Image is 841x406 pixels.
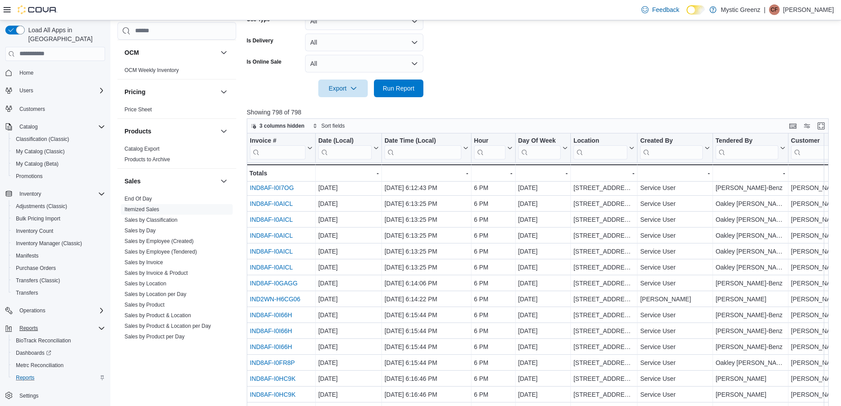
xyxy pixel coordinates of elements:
a: End Of Day [124,196,152,202]
a: Customers [16,104,49,114]
p: Showing 798 of 798 [247,108,835,117]
div: [STREET_ADDRESS] [573,198,634,209]
button: Promotions [9,170,109,182]
div: Date (Local) [318,137,372,145]
img: Cova [18,5,57,14]
div: [PERSON_NAME] [640,294,710,304]
button: OCM [124,48,217,57]
button: Export [318,80,368,97]
div: Location [573,137,627,159]
a: Sales by Product per Day [124,334,185,340]
div: [STREET_ADDRESS] [573,326,634,336]
div: [STREET_ADDRESS] [573,310,634,320]
div: [DATE] [318,198,379,209]
button: Sort fields [309,121,348,131]
button: Hour [474,137,512,159]
button: Bulk Pricing Import [9,212,109,225]
a: IND8AF-I0I7OG [250,184,294,191]
span: Inventory Manager (Classic) [16,240,82,247]
a: OCM Weekly Inventory [124,67,179,73]
div: [PERSON_NAME]-Benz [716,278,785,288]
span: Purchase Orders [12,263,105,273]
span: Load All Apps in [GEOGRAPHIC_DATA] [25,26,105,43]
div: [STREET_ADDRESS] [573,294,634,304]
div: Day Of Week [518,137,560,159]
div: Date Time (Local) [385,137,461,145]
span: Reports [16,374,34,381]
div: 6 PM [474,198,512,209]
button: Products [124,127,217,136]
div: - [318,168,379,178]
button: Day Of Week [518,137,567,159]
span: Home [19,69,34,76]
span: Metrc Reconciliation [12,360,105,371]
span: Sales by Product [124,301,165,308]
div: Service User [640,182,710,193]
a: Home [16,68,37,78]
div: - [385,168,468,178]
div: [STREET_ADDRESS] [573,230,634,241]
div: [STREET_ADDRESS] [573,246,634,257]
a: Transfers (Classic) [12,275,64,286]
span: Sales by Location [124,280,166,287]
a: Reports [12,372,38,383]
span: My Catalog (Classic) [16,148,65,155]
button: Transfers (Classic) [9,274,109,287]
div: Service User [640,198,710,209]
button: Products [219,126,229,137]
div: [DATE] [318,182,379,193]
a: Manifests [12,250,42,261]
button: OCM [219,47,229,58]
div: Service User [640,278,710,288]
span: End Of Day [124,195,152,202]
span: Sales by Classification [124,216,177,224]
a: IND8AF-I0HC9K [250,375,295,382]
span: Metrc Reconciliation [16,362,64,369]
span: Catalog [16,121,105,132]
a: IND8AF-I0I66H [250,311,292,319]
div: 6 PM [474,230,512,241]
button: Created By [640,137,710,159]
button: Pricing [219,87,229,97]
button: Tendered By [716,137,785,159]
div: OCM [117,65,236,79]
div: [DATE] 6:14:06 PM [385,278,468,288]
span: Inventory [19,190,41,197]
span: Settings [19,392,38,399]
span: Manifests [12,250,105,261]
button: Classification (Classic) [9,133,109,145]
button: Reports [9,372,109,384]
button: Operations [2,304,109,317]
div: [DATE] 6:13:25 PM [385,262,468,273]
span: Sales by Day [124,227,156,234]
span: Transfers (Classic) [16,277,60,284]
button: Date (Local) [318,137,379,159]
a: IND8AF-I0I66H [250,343,292,350]
div: [DATE] [518,278,567,288]
a: Sales by Product & Location [124,312,191,319]
div: 6 PM [474,246,512,257]
h3: Products [124,127,151,136]
div: [DATE] 6:13:25 PM [385,246,468,257]
span: Sales by Invoice [124,259,163,266]
span: BioTrack Reconciliation [12,335,105,346]
span: Users [16,85,105,96]
span: Settings [16,390,105,401]
div: [DATE] [318,246,379,257]
a: Sales by Product & Location per Day [124,323,211,329]
span: Customers [19,106,45,113]
div: [DATE] [518,326,567,336]
div: [DATE] [518,198,567,209]
h3: OCM [124,48,139,57]
div: [DATE] [518,262,567,273]
button: Purchase Orders [9,262,109,274]
span: Reports [16,323,105,334]
div: Created By [640,137,703,145]
div: Sales [117,194,236,345]
div: Tendered By [716,137,778,145]
a: My Catalog (Classic) [12,146,68,157]
div: Tendered By [716,137,778,159]
button: Display options [802,121,812,131]
div: [STREET_ADDRESS] [573,262,634,273]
